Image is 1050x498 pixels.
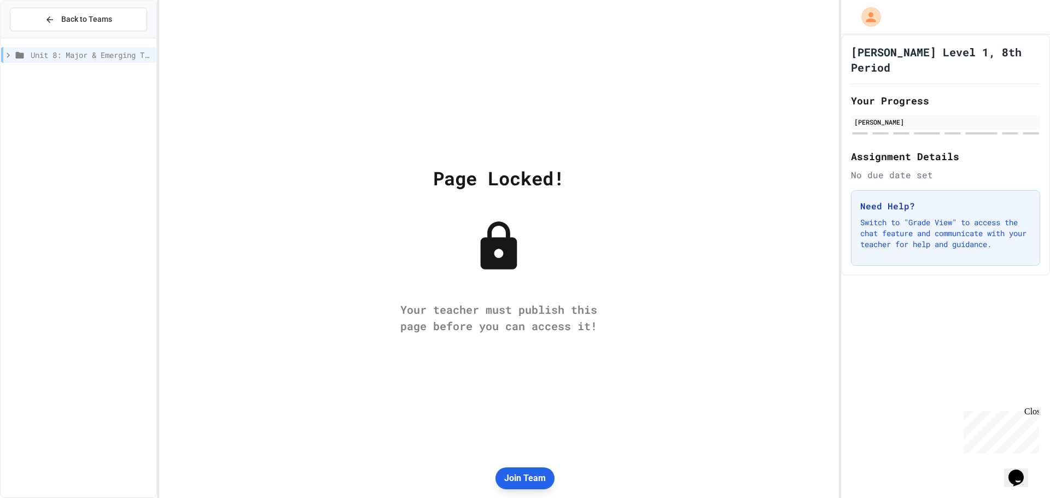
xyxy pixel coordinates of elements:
[851,168,1040,181] div: No due date set
[61,14,112,25] span: Back to Teams
[860,217,1031,250] p: Switch to "Grade View" to access the chat feature and communicate with your teacher for help and ...
[959,407,1039,453] iframe: chat widget
[851,93,1040,108] h2: Your Progress
[851,149,1040,164] h2: Assignment Details
[495,467,555,489] button: Join Team
[854,117,1037,127] div: [PERSON_NAME]
[31,49,151,61] span: Unit 8: Major & Emerging Technologies
[860,200,1031,213] h3: Need Help?
[1004,454,1039,487] iframe: chat widget
[10,8,147,31] button: Back to Teams
[389,301,608,334] div: Your teacher must publish this page before you can access it!
[433,164,564,192] div: Page Locked!
[4,4,75,69] div: Chat with us now!Close
[851,44,1040,75] h1: [PERSON_NAME] Level 1, 8th Period
[850,4,884,30] div: My Account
